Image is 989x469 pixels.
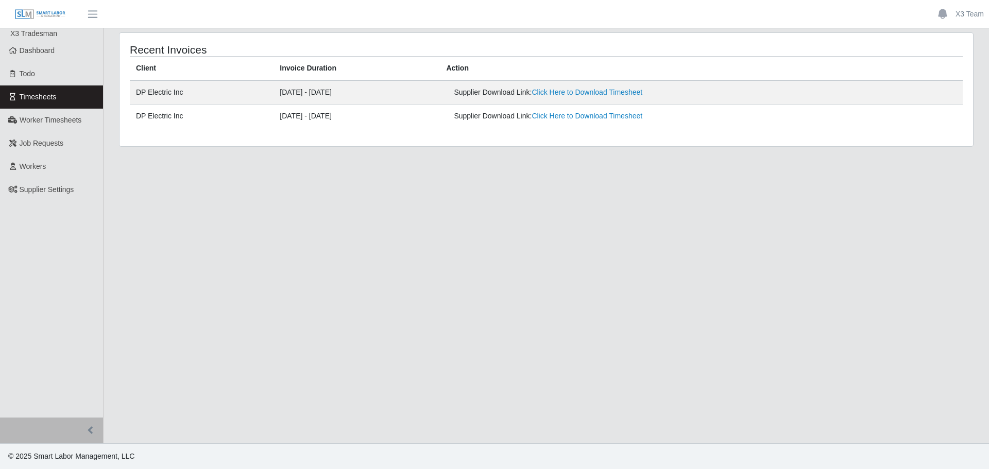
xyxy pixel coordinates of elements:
div: Supplier Download Link: [454,111,778,121]
span: Dashboard [20,46,55,55]
span: Timesheets [20,93,57,101]
td: [DATE] - [DATE] [274,80,440,105]
td: DP Electric Inc [130,80,274,105]
span: Todo [20,70,35,78]
span: X3 Tradesman [10,29,57,38]
span: © 2025 Smart Labor Management, LLC [8,452,134,460]
th: Client [130,57,274,81]
td: [DATE] - [DATE] [274,105,440,128]
th: Action [440,57,963,81]
th: Invoice Duration [274,57,440,81]
span: Worker Timesheets [20,116,81,124]
span: Workers [20,162,46,170]
td: DP Electric Inc [130,105,274,128]
a: X3 Team [956,9,984,20]
a: Click Here to Download Timesheet [532,88,642,96]
h4: Recent Invoices [130,43,468,56]
span: Supplier Settings [20,185,74,194]
img: SLM Logo [14,9,66,20]
span: Job Requests [20,139,64,147]
a: Click Here to Download Timesheet [532,112,642,120]
div: Supplier Download Link: [454,87,778,98]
